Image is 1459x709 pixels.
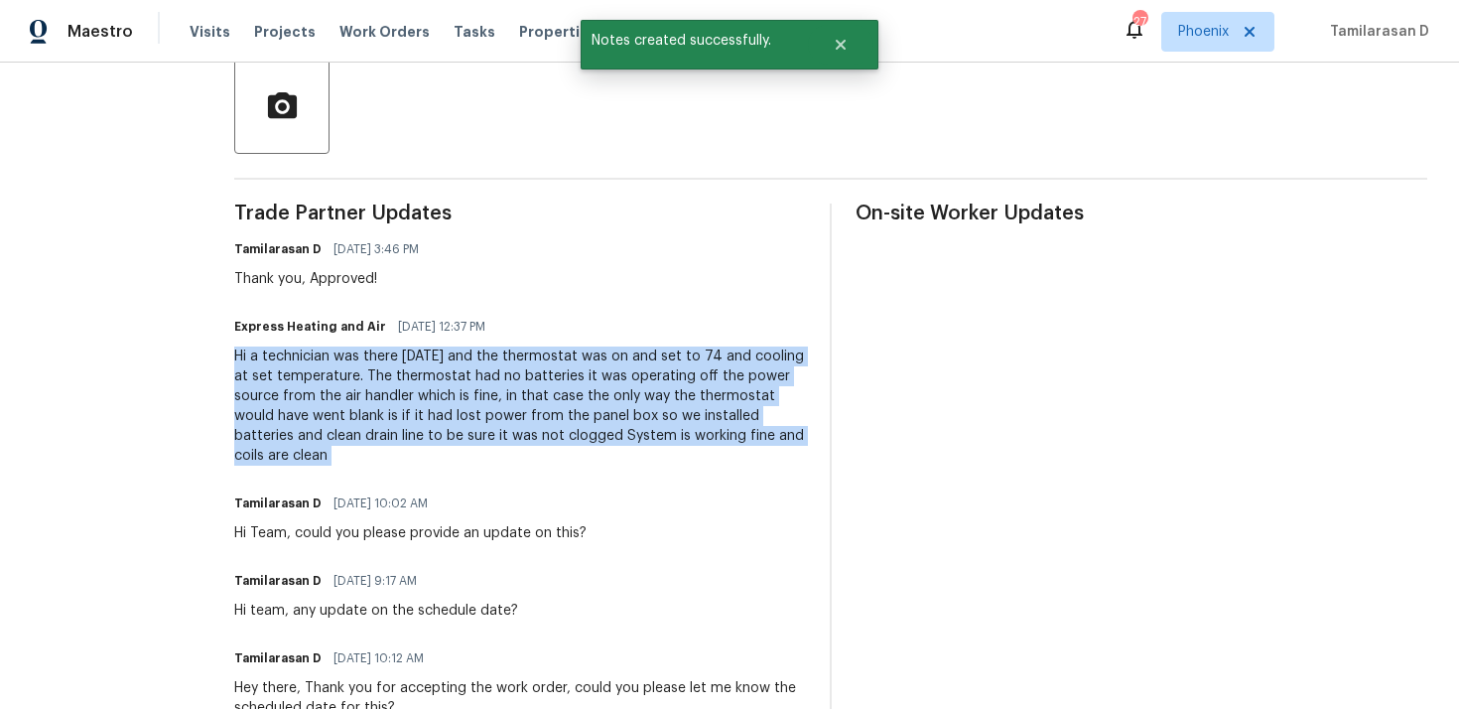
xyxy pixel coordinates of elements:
[234,523,587,543] div: Hi Team, could you please provide an update on this?
[234,204,806,223] span: Trade Partner Updates
[454,25,495,39] span: Tasks
[234,269,431,289] div: Thank you, Approved!
[1132,12,1146,32] div: 27
[1178,22,1229,42] span: Phoenix
[808,25,873,65] button: Close
[333,494,428,513] span: [DATE] 10:02 AM
[234,648,322,668] h6: Tamilarasan D
[190,22,230,42] span: Visits
[234,494,322,513] h6: Tamilarasan D
[856,204,1427,223] span: On-site Worker Updates
[581,20,808,62] span: Notes created successfully.
[234,571,322,591] h6: Tamilarasan D
[333,648,424,668] span: [DATE] 10:12 AM
[339,22,430,42] span: Work Orders
[234,239,322,259] h6: Tamilarasan D
[398,317,485,337] span: [DATE] 12:37 PM
[333,239,419,259] span: [DATE] 3:46 PM
[67,22,133,42] span: Maestro
[234,347,806,466] div: Hi a technician was there [DATE] and the thermostat was on and set to 74 and cooling at set tempe...
[333,571,417,591] span: [DATE] 9:17 AM
[1322,22,1429,42] span: Tamilarasan D
[519,22,597,42] span: Properties
[254,22,316,42] span: Projects
[234,317,386,337] h6: Express Heating and Air
[234,601,518,621] div: Hi team, any update on the schedule date?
